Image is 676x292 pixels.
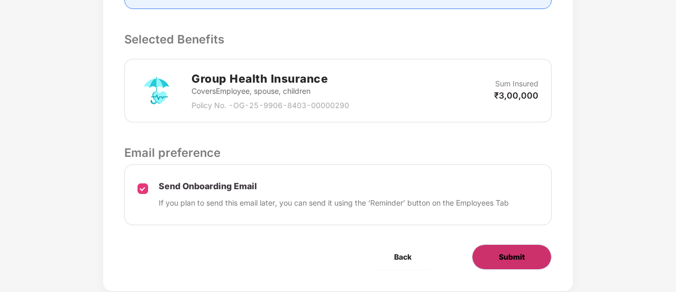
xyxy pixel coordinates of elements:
[124,30,552,48] p: Selected Benefits
[394,251,412,263] span: Back
[191,70,349,87] h2: Group Health Insurance
[138,72,176,110] img: svg+xml;base64,PHN2ZyB4bWxucz0iaHR0cDovL3d3dy53My5vcmcvMjAwMC9zdmciIHdpZHRoPSI3MiIgaGVpZ2h0PSI3Mi...
[499,251,525,263] span: Submit
[495,78,538,90] p: Sum Insured
[191,85,349,97] p: Covers Employee, spouse, children
[368,244,438,270] button: Back
[472,244,552,270] button: Submit
[124,144,552,162] p: Email preference
[159,181,509,192] p: Send Onboarding Email
[191,100,349,111] p: Policy No. - OG-25-9906-8403-00000290
[159,197,509,209] p: If you plan to send this email later, you can send it using the ‘Reminder’ button on the Employee...
[494,90,538,101] p: ₹3,00,000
